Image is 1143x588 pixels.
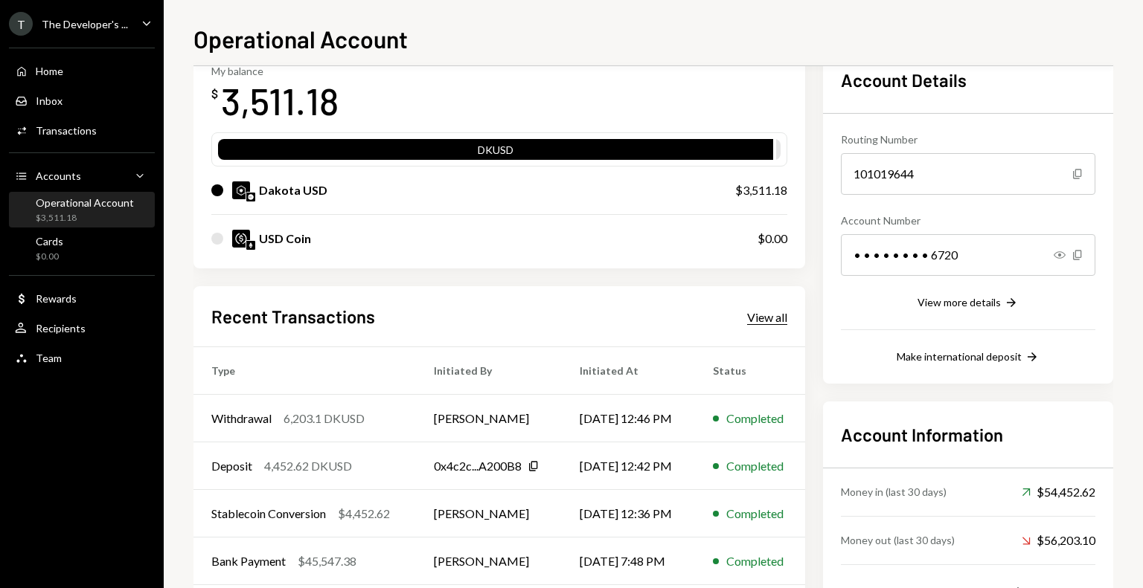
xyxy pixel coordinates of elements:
div: View all [747,310,787,325]
h2: Account Information [841,422,1095,447]
img: DKUSD [232,181,250,199]
td: [PERSON_NAME] [416,490,563,537]
div: Transactions [36,124,97,137]
div: My balance [211,65,339,77]
div: $0.00 [758,230,787,248]
a: Inbox [9,87,155,114]
div: Completed [726,505,784,523]
div: Account Number [841,213,1095,228]
div: $54,452.62 [1022,483,1095,501]
div: Dakota USD [259,181,327,199]
div: Accounts [36,169,81,182]
h2: Recent Transactions [211,304,375,329]
td: [DATE] 7:48 PM [562,537,694,585]
div: Rewards [36,292,77,305]
div: $0.00 [36,251,63,263]
a: Rewards [9,285,155,311]
td: [PERSON_NAME] [416,395,563,442]
div: Make international deposit [897,350,1022,363]
div: $45,547.38 [298,552,356,570]
div: Completed [726,552,784,570]
th: Initiated By [416,347,563,395]
div: Home [36,65,63,77]
td: [DATE] 12:36 PM [562,490,694,537]
div: DKUSD [218,142,773,163]
a: Accounts [9,162,155,189]
div: The Developer's ... [42,18,128,30]
h2: Account Details [841,68,1095,92]
a: Team [9,344,155,371]
div: 101019644 [841,153,1095,195]
div: Bank Payment [211,552,286,570]
img: USDC [232,230,250,248]
div: Inbox [36,94,63,107]
div: Withdrawal [211,410,272,427]
div: Deposit [211,457,252,475]
a: Recipients [9,314,155,341]
h1: Operational Account [193,24,408,54]
div: 3,511.18 [221,77,339,124]
div: Recipients [36,322,86,335]
div: 0x4c2c...A200B8 [434,457,522,475]
div: • • • • • • • • 6720 [841,234,1095,276]
div: T [9,12,33,36]
div: Routing Number [841,132,1095,147]
th: Type [193,347,416,395]
td: [DATE] 12:42 PM [562,442,694,490]
a: Cards$0.00 [9,230,155,266]
td: [PERSON_NAME] [416,537,563,585]
button: Make international deposit [897,349,1040,366]
div: Stablecoin Conversion [211,505,326,523]
a: View all [747,308,787,325]
div: 4,452.62 DKUSD [264,457,352,475]
a: Transactions [9,117,155,143]
div: USD Coin [259,230,311,248]
th: Status [695,347,805,395]
div: $ [211,86,218,101]
a: Operational Account$3,511.18 [9,192,155,227]
img: base-mainnet [246,193,255,201]
a: Home [9,57,155,84]
div: $4,452.62 [338,505,390,523]
div: Completed [726,457,784,475]
button: View more details [918,295,1019,311]
div: Cards [36,235,63,248]
div: Operational Account [36,196,134,209]
div: $3,511.18 [36,212,134,224]
img: ethereum-mainnet [246,241,255,250]
div: View more details [918,296,1001,308]
th: Initiated At [562,347,694,395]
div: Completed [726,410,784,427]
div: $3,511.18 [735,181,787,199]
div: Money out (last 30 days) [841,532,955,548]
div: $56,203.10 [1022,532,1095,549]
div: 6,203.1 DKUSD [284,410,365,427]
div: Money in (last 30 days) [841,484,947,500]
td: [DATE] 12:46 PM [562,395,694,442]
div: Team [36,352,62,364]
